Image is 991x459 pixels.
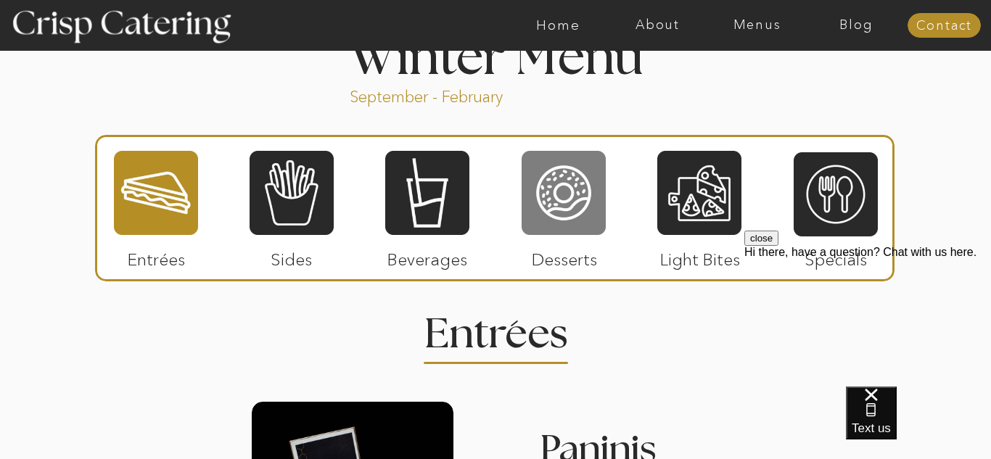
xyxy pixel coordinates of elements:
h1: Winter Menu [294,33,697,76]
p: Beverages [379,235,475,277]
iframe: podium webchat widget bubble [846,386,991,459]
h2: Entrees [424,314,567,342]
p: September - February [350,86,549,103]
a: Menus [707,18,807,33]
p: Entrées [108,235,205,277]
p: Sides [243,235,340,277]
a: About [608,18,707,33]
a: Home [509,18,608,33]
p: Light Bites [651,235,748,277]
a: Contact [908,19,981,33]
iframe: podium webchat widget prompt [744,231,991,405]
p: Desserts [516,235,612,277]
a: Blog [807,18,906,33]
